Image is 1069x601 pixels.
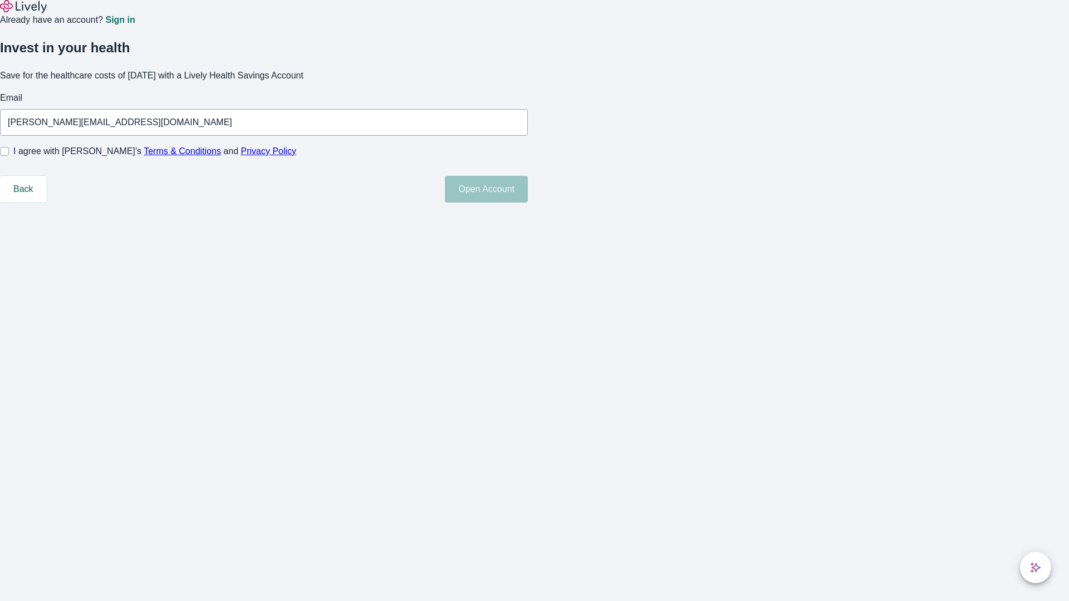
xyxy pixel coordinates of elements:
[1030,562,1041,573] svg: Lively AI Assistant
[105,16,135,24] a: Sign in
[13,145,296,158] span: I agree with [PERSON_NAME]’s and
[144,146,221,156] a: Terms & Conditions
[1020,552,1051,583] button: chat
[241,146,297,156] a: Privacy Policy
